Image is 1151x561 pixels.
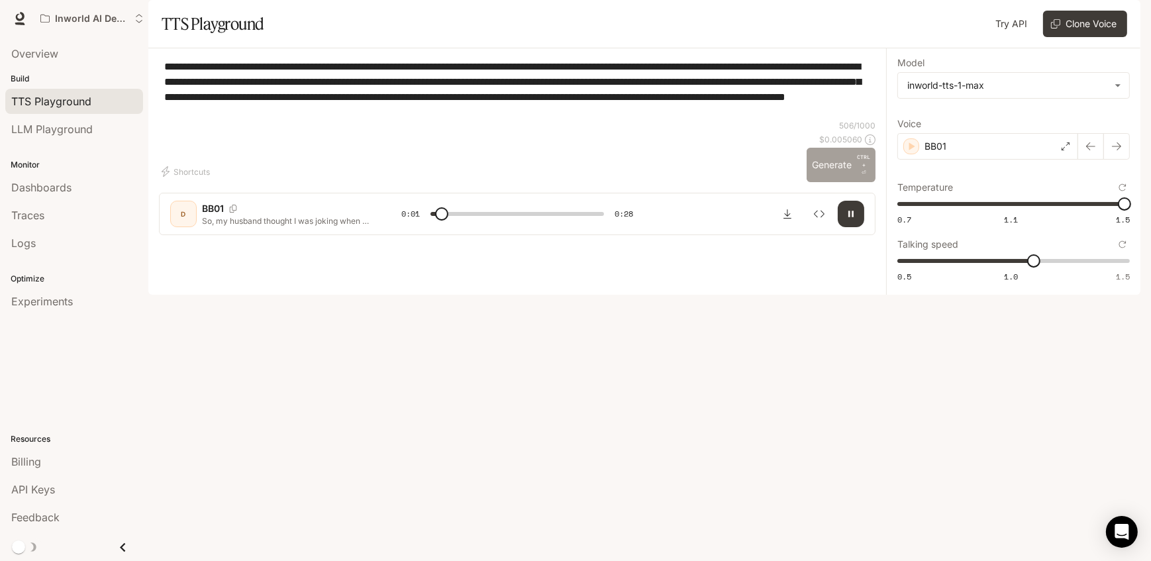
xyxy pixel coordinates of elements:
[173,203,194,225] div: D
[806,201,832,227] button: Inspect
[202,215,370,227] p: So, my husband thought I was joking when I said I’d be “testing” the new waterproof mattress cove...
[774,201,801,227] button: Download audio
[897,271,911,282] span: 0.5
[202,202,224,215] p: BB01
[1116,271,1130,282] span: 1.5
[807,148,876,182] button: GenerateCTRL +⏎
[897,214,911,225] span: 0.7
[615,207,633,221] span: 0:28
[819,134,862,145] p: $ 0.005060
[1106,516,1138,548] div: Open Intercom Messenger
[1004,214,1018,225] span: 1.1
[897,58,925,68] p: Model
[898,73,1129,98] div: inworld-tts-1-max
[162,11,264,37] h1: TTS Playground
[401,207,420,221] span: 0:01
[907,79,1108,92] div: inworld-tts-1-max
[839,120,876,131] p: 506 / 1000
[1115,180,1130,195] button: Reset to default
[990,11,1032,37] a: Try API
[1004,271,1018,282] span: 1.0
[897,240,958,249] p: Talking speed
[857,153,870,169] p: CTRL +
[55,13,129,25] p: Inworld AI Demos
[1043,11,1127,37] button: Clone Voice
[897,183,953,192] p: Temperature
[897,119,921,128] p: Voice
[857,153,870,177] p: ⏎
[159,161,215,182] button: Shortcuts
[925,140,946,153] p: BB01
[224,205,242,213] button: Copy Voice ID
[34,5,150,32] button: Open workspace menu
[1115,237,1130,252] button: Reset to default
[1116,214,1130,225] span: 1.5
